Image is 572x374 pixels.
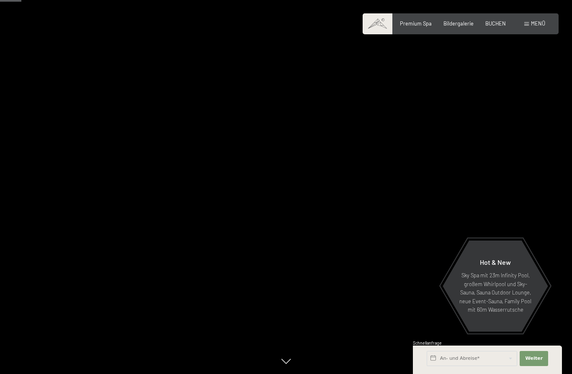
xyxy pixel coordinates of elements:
[400,20,432,27] a: Premium Spa
[480,258,511,266] span: Hot & New
[442,240,549,332] a: Hot & New Sky Spa mit 23m Infinity Pool, großem Whirlpool und Sky-Sauna, Sauna Outdoor Lounge, ne...
[459,271,532,314] p: Sky Spa mit 23m Infinity Pool, großem Whirlpool und Sky-Sauna, Sauna Outdoor Lounge, neue Event-S...
[413,341,442,346] span: Schnellanfrage
[485,20,506,27] a: BUCHEN
[531,20,545,27] span: Menü
[205,207,274,215] span: Einwilligung Marketing*
[412,358,414,363] span: 1
[443,20,474,27] a: Bildergalerie
[520,351,548,366] button: Weiter
[525,355,543,362] span: Weiter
